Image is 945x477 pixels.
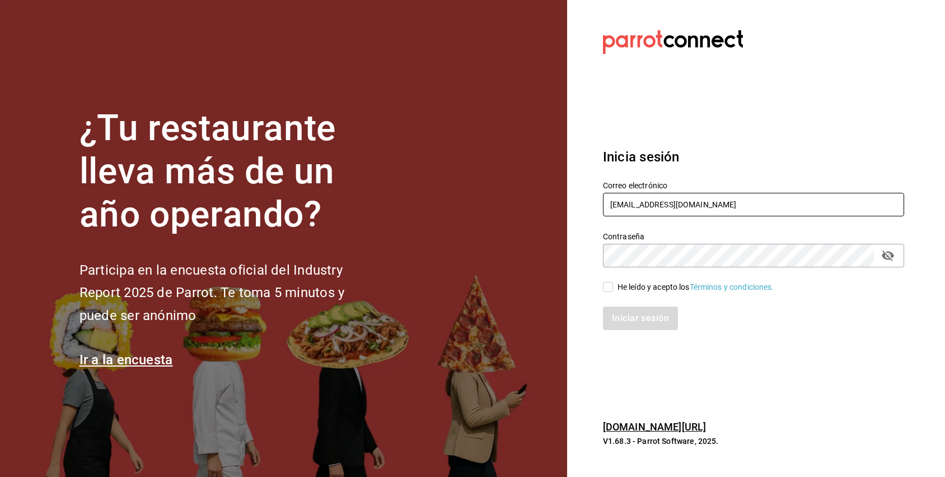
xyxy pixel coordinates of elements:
button: passwordField [878,246,897,265]
a: [DOMAIN_NAME][URL] [603,421,706,433]
a: Ir a la encuesta [79,352,173,368]
div: He leído y acepto los [617,281,774,293]
p: V1.68.3 - Parrot Software, 2025. [603,436,904,447]
h3: Inicia sesión [603,147,904,167]
label: Correo electrónico [603,182,904,189]
a: Términos y condiciones. [690,283,774,291]
label: Contraseña [603,233,904,240]
input: Ingresa tu correo electrónico [603,193,904,216]
h2: Participa en la encuesta oficial del Industry Report 2025 de Parrot. Te toma 5 minutos y puede se... [79,259,382,327]
h1: ¿Tu restaurante lleva más de un año operando? [79,107,382,236]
